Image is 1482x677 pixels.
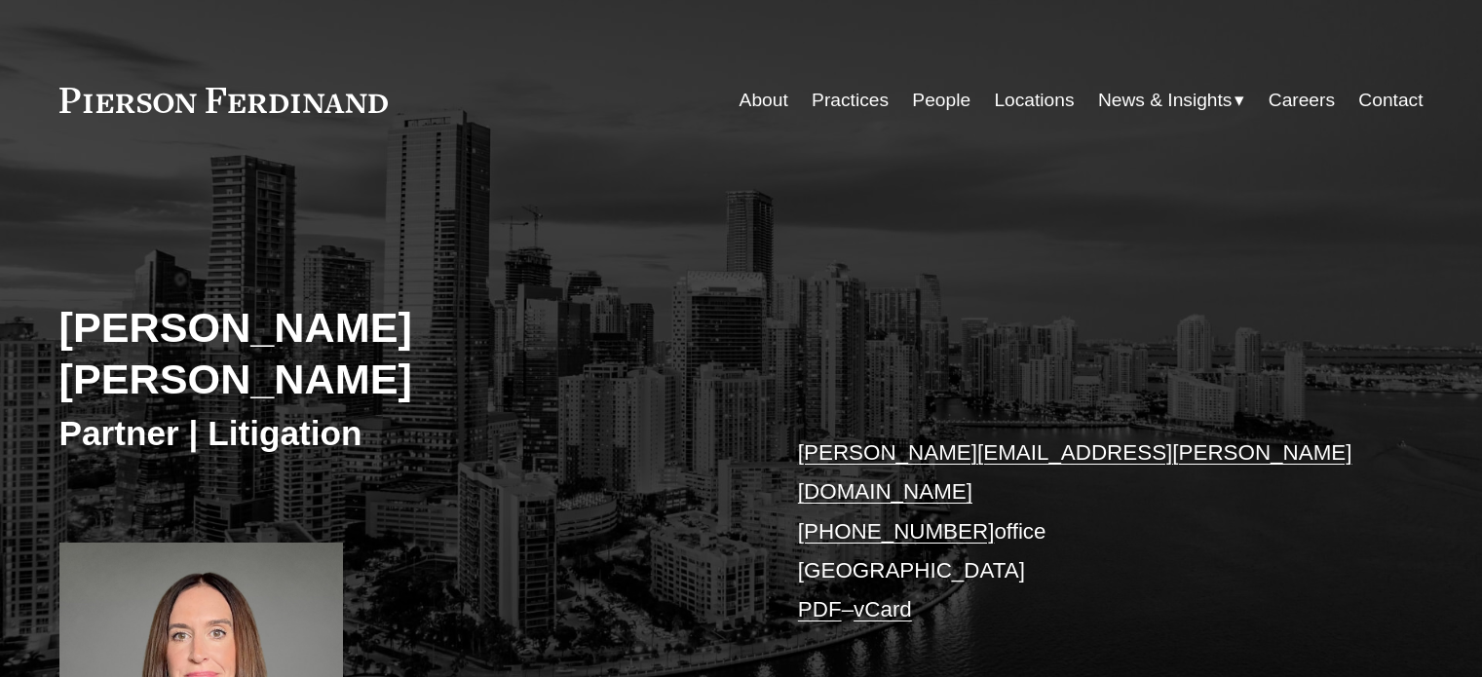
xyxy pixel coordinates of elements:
a: [PERSON_NAME][EMAIL_ADDRESS][PERSON_NAME][DOMAIN_NAME] [798,440,1352,504]
a: About [740,82,788,119]
p: office [GEOGRAPHIC_DATA] – [798,433,1366,630]
a: People [912,82,970,119]
a: Locations [994,82,1074,119]
a: PDF [798,597,842,621]
h3: Partner | Litigation [59,412,741,455]
a: Contact [1358,82,1423,119]
a: vCard [854,597,912,621]
h2: [PERSON_NAME] [PERSON_NAME] [59,302,741,404]
a: Practices [812,82,889,119]
a: Careers [1269,82,1335,119]
a: folder dropdown [1098,82,1245,119]
span: News & Insights [1098,84,1233,118]
a: [PHONE_NUMBER] [798,519,995,544]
